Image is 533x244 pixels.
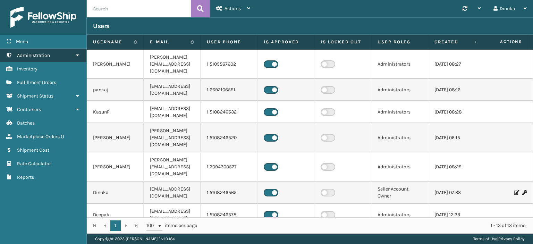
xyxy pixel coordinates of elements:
[371,50,428,79] td: Administrators
[87,79,144,101] td: pankaj
[428,50,485,79] td: [DATE] 08:27
[144,79,201,101] td: [EMAIL_ADDRESS][DOMAIN_NAME]
[17,66,37,72] span: Inventory
[201,79,257,101] td: 1 6692106551
[16,39,28,44] span: Menu
[371,101,428,123] td: Administrators
[17,147,49,153] span: Shipment Cost
[17,174,34,180] span: Reports
[87,204,144,226] td: Deepak
[428,204,485,226] td: [DATE] 12:33
[17,120,35,126] span: Batches
[17,79,56,85] span: Fulfillment Orders
[144,101,201,123] td: [EMAIL_ADDRESS][DOMAIN_NAME]
[61,134,64,140] span: ( )
[434,39,472,45] label: Created
[201,50,257,79] td: 1 5105567602
[144,123,201,152] td: [PERSON_NAME][EMAIL_ADDRESS][DOMAIN_NAME]
[225,6,241,11] span: Actions
[428,182,485,204] td: [DATE] 07:33
[371,152,428,182] td: Administrators
[473,236,497,241] a: Terms of Use
[207,39,251,45] label: User phone
[95,234,175,244] p: Copyright 2023 [PERSON_NAME]™ v 1.0.184
[201,182,257,204] td: 1 5108246565
[201,204,257,226] td: 1 5108246578
[146,222,157,229] span: 100
[144,152,201,182] td: [PERSON_NAME][EMAIL_ADDRESS][DOMAIN_NAME]
[144,50,201,79] td: [PERSON_NAME][EMAIL_ADDRESS][DOMAIN_NAME]
[87,101,144,123] td: KasunP
[264,39,308,45] label: Is Approved
[514,190,518,195] i: Edit
[371,123,428,152] td: Administrators
[93,39,130,45] label: Username
[87,50,144,79] td: [PERSON_NAME]
[146,220,197,231] span: items per page
[428,123,485,152] td: [DATE] 06:15
[87,182,144,204] td: Dinuka
[10,7,76,28] img: logo
[17,93,53,99] span: Shipment Status
[378,39,422,45] label: User Roles
[17,134,60,140] span: Marketplace Orders
[207,222,525,229] div: 1 - 13 of 13 items
[17,52,50,58] span: Administration
[87,123,144,152] td: [PERSON_NAME]
[201,101,257,123] td: 1 5108246532
[428,101,485,123] td: [DATE] 08:28
[144,182,201,204] td: [EMAIL_ADDRESS][DOMAIN_NAME]
[428,79,485,101] td: [DATE] 08:16
[371,79,428,101] td: Administrators
[473,234,525,244] div: |
[144,204,201,226] td: [EMAIL_ADDRESS][DOMAIN_NAME]
[478,36,526,48] span: Actions
[93,22,110,30] h3: Users
[17,161,51,167] span: Rate Calculator
[522,190,526,195] i: Change Password
[87,152,144,182] td: [PERSON_NAME]
[428,152,485,182] td: [DATE] 08:25
[321,39,365,45] label: Is Locked Out
[201,152,257,182] td: 1 2094300577
[150,39,187,45] label: E-mail
[498,236,525,241] a: Privacy Policy
[201,123,257,152] td: 1 5108246520
[110,220,121,231] a: 1
[371,182,428,204] td: Seller Account Owner
[17,107,41,112] span: Containers
[371,204,428,226] td: Administrators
